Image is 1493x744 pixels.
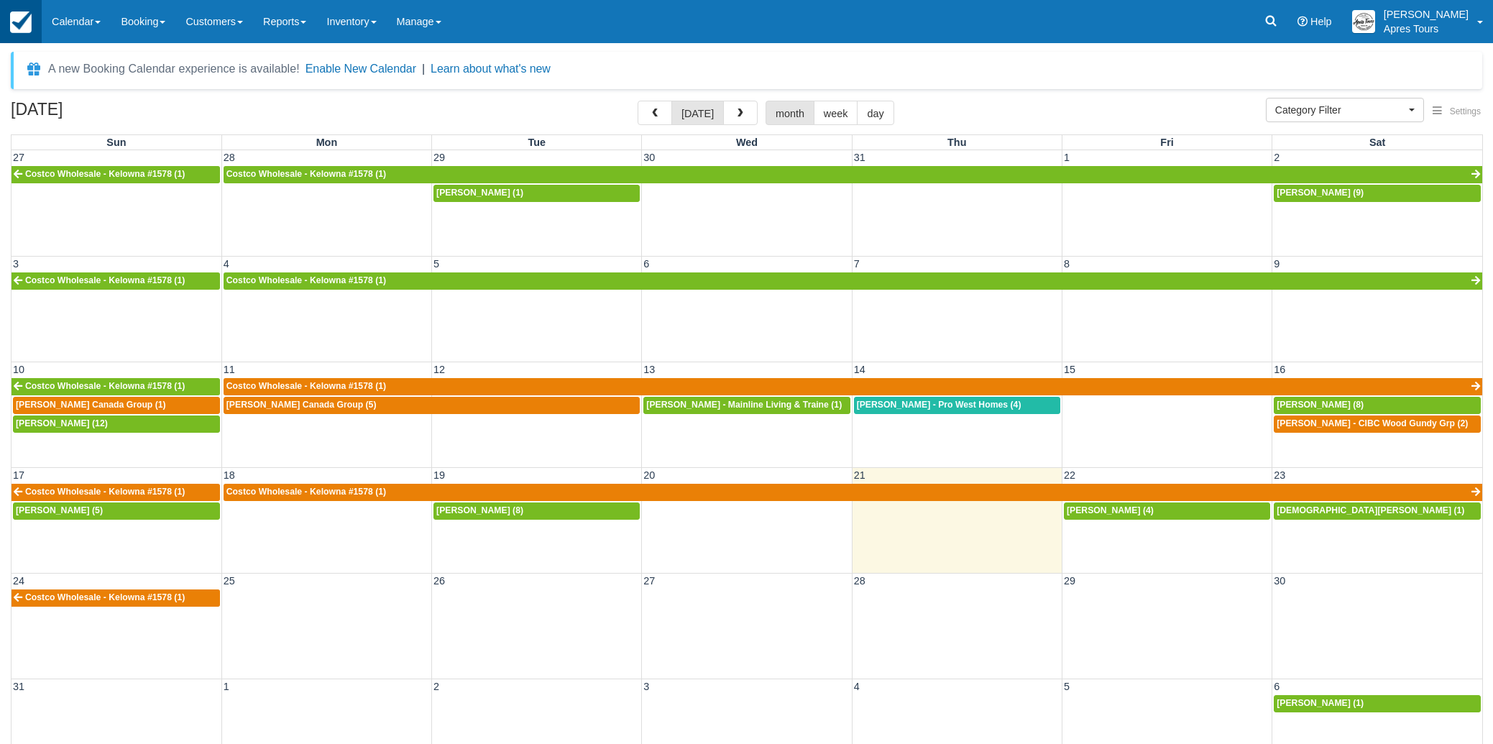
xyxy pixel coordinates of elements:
[12,469,26,481] span: 17
[12,484,220,501] a: Costco Wholesale - Kelowna #1578 (1)
[1277,418,1468,428] span: [PERSON_NAME] - CIBC Wood Gundy Grp (2)
[1277,188,1364,198] span: [PERSON_NAME] (9)
[853,681,861,692] span: 4
[1062,575,1077,587] span: 29
[226,169,386,179] span: Costco Wholesale - Kelowna #1578 (1)
[12,681,26,692] span: 31
[226,275,386,285] span: Costco Wholesale - Kelowna #1578 (1)
[1160,137,1173,148] span: Fri
[226,381,386,391] span: Costco Wholesale - Kelowna #1578 (1)
[224,484,1482,501] a: Costco Wholesale - Kelowna #1578 (1)
[432,681,441,692] span: 2
[1274,397,1481,414] a: [PERSON_NAME] (8)
[224,272,1482,290] a: Costco Wholesale - Kelowna #1578 (1)
[1310,16,1332,27] span: Help
[25,169,185,179] span: Costco Wholesale - Kelowna #1578 (1)
[222,152,236,163] span: 28
[853,258,861,270] span: 7
[222,575,236,587] span: 25
[13,397,220,414] a: [PERSON_NAME] Canada Group (1)
[766,101,814,125] button: month
[436,505,523,515] span: [PERSON_NAME] (8)
[853,469,867,481] span: 21
[16,400,166,410] span: [PERSON_NAME] Canada Group (1)
[528,137,546,148] span: Tue
[642,681,651,692] span: 3
[1266,98,1424,122] button: Category Filter
[1450,106,1481,116] span: Settings
[642,469,656,481] span: 20
[1384,7,1469,22] p: [PERSON_NAME]
[12,378,220,395] a: Costco Wholesale - Kelowna #1578 (1)
[1274,502,1481,520] a: [DEMOGRAPHIC_DATA][PERSON_NAME] (1)
[433,185,640,202] a: [PERSON_NAME] (1)
[12,364,26,375] span: 10
[226,487,386,497] span: Costco Wholesale - Kelowna #1578 (1)
[1274,185,1481,202] a: [PERSON_NAME] (9)
[853,364,867,375] span: 14
[1277,505,1464,515] span: [DEMOGRAPHIC_DATA][PERSON_NAME] (1)
[431,63,551,75] a: Learn about what's new
[1062,364,1077,375] span: 15
[222,258,231,270] span: 4
[1064,502,1270,520] a: [PERSON_NAME] (4)
[25,592,185,602] span: Costco Wholesale - Kelowna #1578 (1)
[1274,695,1481,712] a: [PERSON_NAME] (1)
[1384,22,1469,36] p: Apres Tours
[1274,415,1481,433] a: [PERSON_NAME] - CIBC Wood Gundy Grp (2)
[432,152,446,163] span: 29
[12,272,220,290] a: Costco Wholesale - Kelowna #1578 (1)
[1369,137,1385,148] span: Sat
[642,152,656,163] span: 30
[857,101,893,125] button: day
[947,137,966,148] span: Thu
[13,502,220,520] a: [PERSON_NAME] (5)
[854,397,1060,414] a: [PERSON_NAME] - Pro West Homes (4)
[432,364,446,375] span: 12
[1277,698,1364,708] span: [PERSON_NAME] (1)
[16,505,103,515] span: [PERSON_NAME] (5)
[814,101,858,125] button: week
[1272,152,1281,163] span: 2
[671,101,724,125] button: [DATE]
[316,137,338,148] span: Mon
[1062,152,1071,163] span: 1
[1424,101,1489,122] button: Settings
[857,400,1021,410] span: [PERSON_NAME] - Pro West Homes (4)
[48,60,300,78] div: A new Booking Calendar experience is available!
[224,378,1482,395] a: Costco Wholesale - Kelowna #1578 (1)
[1272,681,1281,692] span: 6
[642,258,651,270] span: 6
[1352,10,1375,33] img: A1
[25,381,185,391] span: Costco Wholesale - Kelowna #1578 (1)
[12,152,26,163] span: 27
[853,152,867,163] span: 31
[16,418,108,428] span: [PERSON_NAME] (12)
[436,188,523,198] span: [PERSON_NAME] (1)
[432,575,446,587] span: 26
[432,258,441,270] span: 5
[222,469,236,481] span: 18
[1297,17,1308,27] i: Help
[222,364,236,375] span: 11
[12,166,220,183] a: Costco Wholesale - Kelowna #1578 (1)
[10,12,32,33] img: checkfront-main-nav-mini-logo.png
[12,589,220,607] a: Costco Wholesale - Kelowna #1578 (1)
[422,63,425,75] span: |
[1062,469,1077,481] span: 22
[642,575,656,587] span: 27
[226,400,377,410] span: [PERSON_NAME] Canada Group (5)
[25,275,185,285] span: Costco Wholesale - Kelowna #1578 (1)
[106,137,126,148] span: Sun
[1277,400,1364,410] span: [PERSON_NAME] (8)
[853,575,867,587] span: 28
[224,397,640,414] a: [PERSON_NAME] Canada Group (5)
[1275,103,1405,117] span: Category Filter
[1062,681,1071,692] span: 5
[432,469,446,481] span: 19
[1062,258,1071,270] span: 8
[13,415,220,433] a: [PERSON_NAME] (12)
[306,62,416,76] button: Enable New Calendar
[222,681,231,692] span: 1
[1067,505,1154,515] span: [PERSON_NAME] (4)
